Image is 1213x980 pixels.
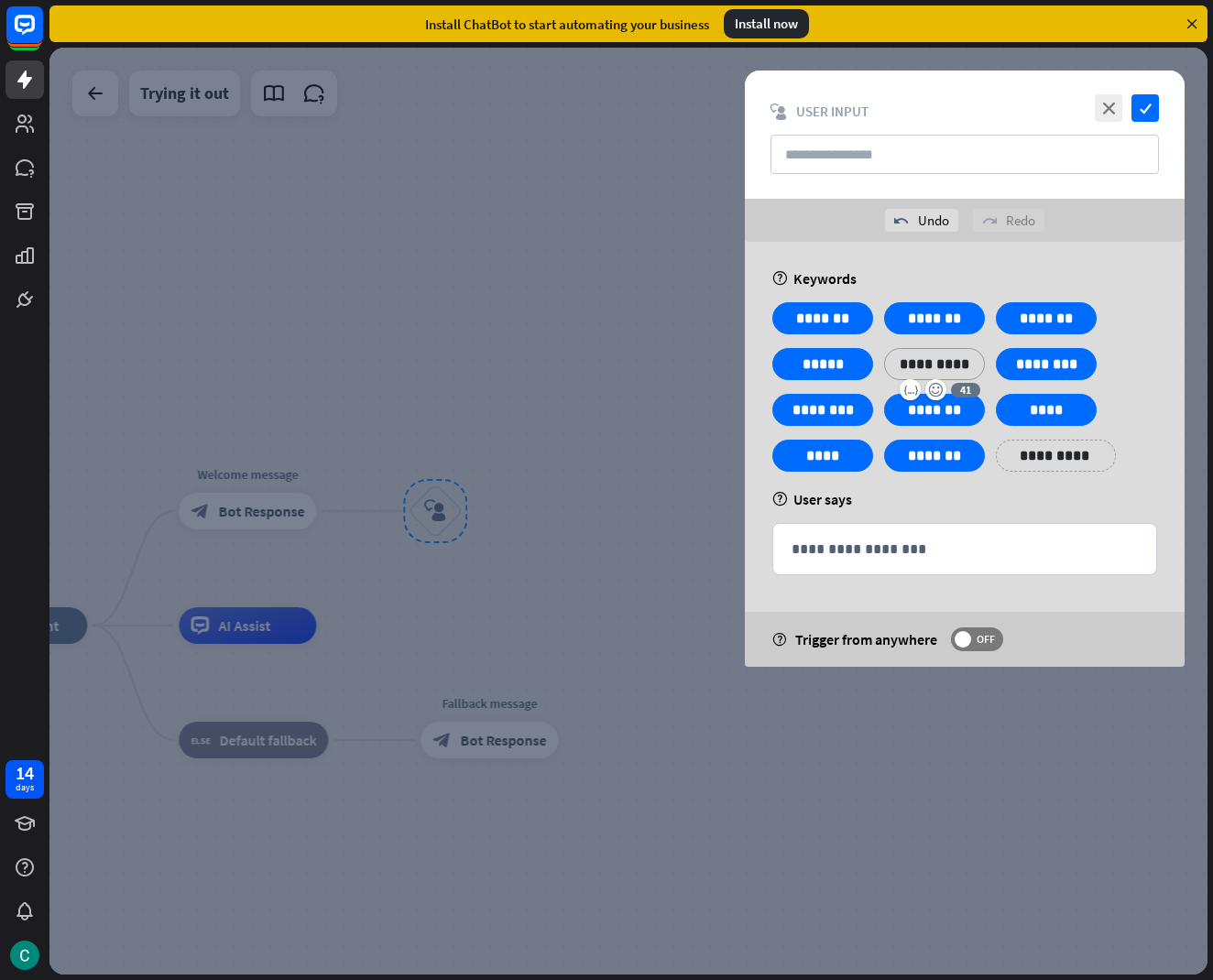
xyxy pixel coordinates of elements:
[894,213,909,228] i: undo
[772,633,786,647] i: help
[795,630,937,648] span: Trigger from anywhere
[5,760,44,799] a: 14 days
[971,632,1000,647] span: OFF
[1095,94,1122,122] i: close
[982,213,997,228] i: redo
[885,209,958,232] div: Undo
[16,781,34,794] div: days
[928,383,944,397] i: emoji_smile
[724,9,809,38] div: Install now
[772,492,788,506] i: help
[903,383,918,397] i: variable
[973,209,1044,232] div: Redo
[772,269,1157,288] div: Keywords
[772,490,1157,508] div: User says
[15,7,70,62] button: Open LiveChat chat widget
[796,103,869,120] span: User Input
[770,103,787,120] i: block_user_input
[1131,94,1159,122] i: check
[16,765,34,781] div: 14
[772,271,788,286] i: help
[425,16,709,33] div: Install ChatBot to start automating your business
